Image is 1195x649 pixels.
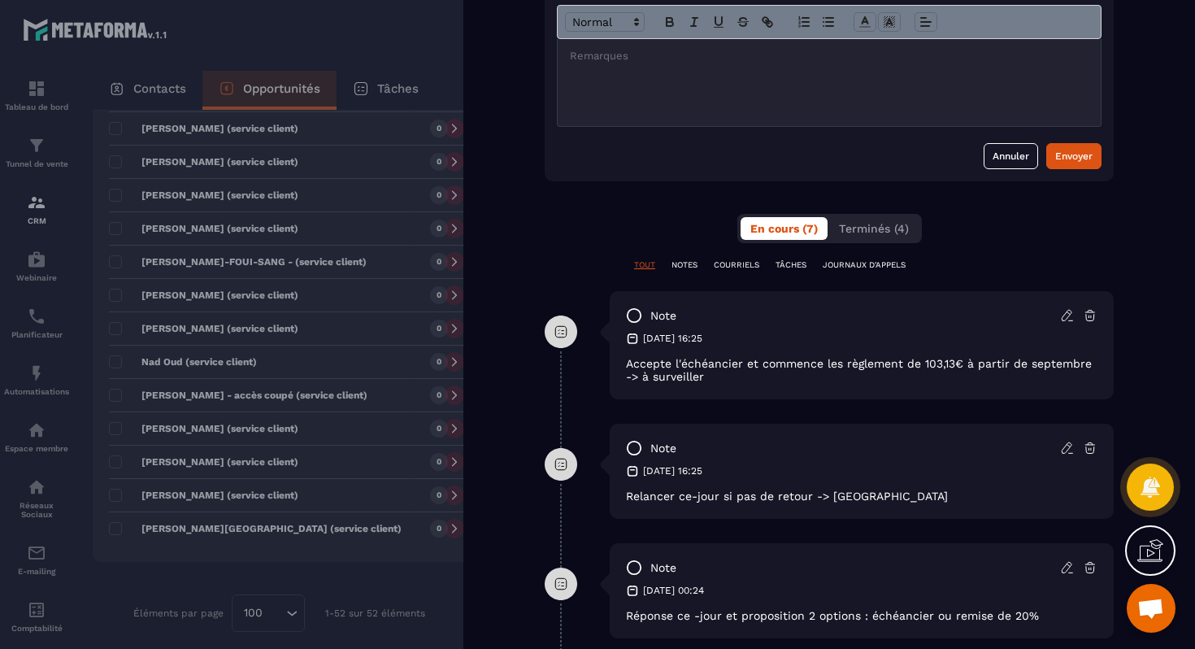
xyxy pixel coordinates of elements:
[626,609,1097,622] p: Réponse ce -jour et proposition 2 options : échéancier ou remise de 20%
[643,584,704,597] p: [DATE] 00:24
[1127,584,1175,633] a: Ouvrir le chat
[634,259,655,271] p: TOUT
[1055,148,1093,164] div: Envoyer
[650,560,676,576] p: note
[626,490,1097,503] p: Relancer ce-jour si pas de retour -> [GEOGRAPHIC_DATA]
[643,332,702,345] p: [DATE] 16:25
[671,259,697,271] p: NOTES
[839,222,909,235] span: Terminés (4)
[626,357,1097,383] p: Accepte l'échéancier et commence les règlement de 103,13€ à partir de septembre -> à surveiller
[643,464,702,477] p: [DATE] 16:25
[650,308,676,324] p: note
[650,441,676,456] p: note
[776,259,806,271] p: TÂCHES
[829,217,919,240] button: Terminés (4)
[714,259,759,271] p: COURRIELS
[741,217,828,240] button: En cours (7)
[823,259,906,271] p: JOURNAUX D'APPELS
[1046,143,1102,169] button: Envoyer
[984,143,1038,169] button: Annuler
[750,222,818,235] span: En cours (7)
